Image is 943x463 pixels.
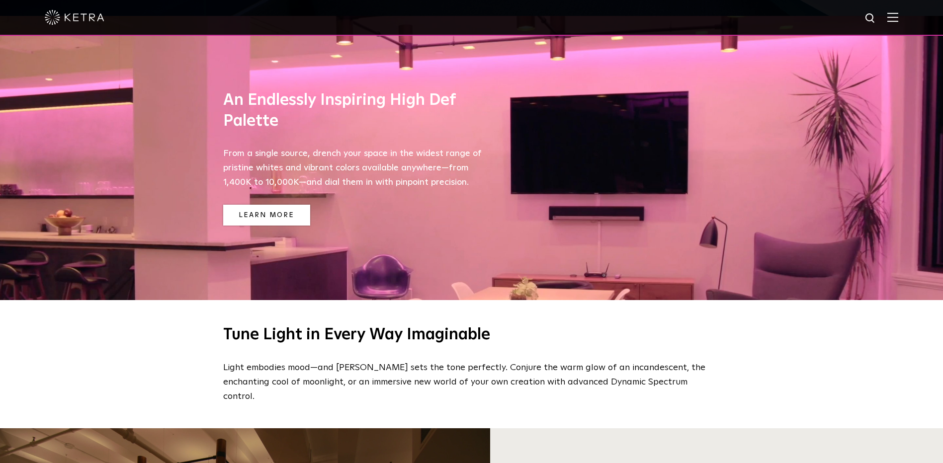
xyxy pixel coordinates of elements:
p: From a single source, drench your space in the widest range of pristine whites and vibrant colors... [223,147,482,189]
img: Hamburger%20Nav.svg [887,12,898,22]
img: search icon [864,12,877,25]
p: Light embodies mood—and [PERSON_NAME] sets the tone perfectly. Conjure the warm glow of an incand... [223,361,715,403]
h3: An Endlessly Inspiring High Def Palette [223,90,482,132]
a: Learn More [223,205,310,226]
h2: Tune Light in Every Way Imaginable [223,325,720,346]
img: ketra-logo-2019-white [45,10,104,25]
